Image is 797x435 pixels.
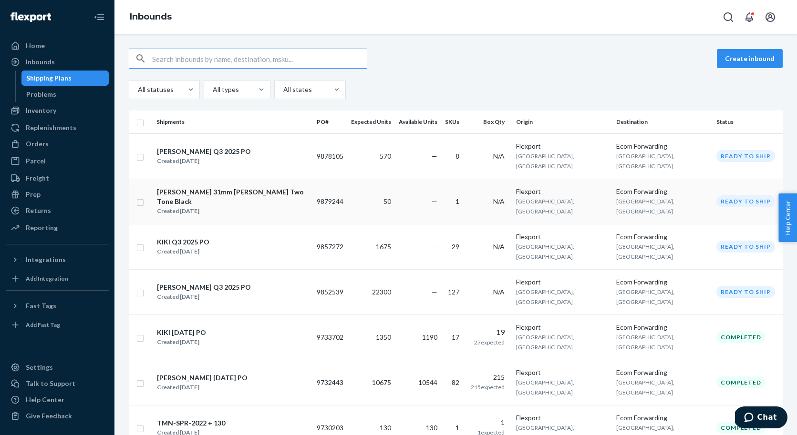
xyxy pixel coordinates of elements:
span: 130 [426,424,437,432]
th: Available Units [395,111,441,133]
span: [GEOGRAPHIC_DATA], [GEOGRAPHIC_DATA] [616,288,674,305]
div: KIKI Q3 2025 PO [157,237,209,247]
div: Created [DATE] [157,383,248,392]
span: [GEOGRAPHIC_DATA], [GEOGRAPHIC_DATA] [516,198,574,215]
div: Ecom Forwarding [616,323,709,332]
span: 22300 [372,288,391,296]
div: Completed [716,331,766,343]
span: 127 [448,288,459,296]
div: Orders [26,139,49,149]
span: — [432,152,437,160]
div: Reporting [26,223,58,233]
div: Talk to Support [26,379,75,388]
span: 1 [455,424,459,432]
div: Integrations [26,255,66,264]
span: [GEOGRAPHIC_DATA], [GEOGRAPHIC_DATA] [616,152,674,170]
td: 9852539 [313,269,347,314]
th: Status [713,111,783,133]
a: Add Fast Tag [6,317,109,333]
img: Flexport logo [10,12,51,22]
div: [PERSON_NAME] Q3 2025 PO [157,283,251,292]
button: Talk to Support [6,376,109,391]
ol: breadcrumbs [122,3,179,31]
th: PO# [313,111,347,133]
span: 215 expected [471,384,505,391]
div: Add Integration [26,274,68,283]
button: Create inbound [717,49,783,68]
input: All states [282,85,283,94]
span: 1675 [376,243,391,251]
div: 19 [471,327,505,338]
div: Flexport [516,368,609,377]
div: KIKI [DATE] PO [157,328,206,337]
span: — [432,197,437,205]
div: Inventory [26,106,56,115]
div: 215 [471,373,505,382]
div: Shipping Plans [26,73,72,83]
div: Created [DATE] [157,156,251,166]
a: Parcel [6,153,109,169]
span: 10675 [372,378,391,386]
span: 130 [380,424,391,432]
div: Ecom Forwarding [616,232,709,242]
div: [PERSON_NAME] Q3 2025 PO [157,147,251,156]
div: Freight [26,173,49,183]
input: All statuses [137,85,138,94]
a: Prep [6,187,109,202]
div: Ecom Forwarding [616,277,709,287]
input: Search inbounds by name, destination, msku... [152,49,367,68]
div: Flexport [516,187,609,196]
button: Give Feedback [6,408,109,424]
span: 10544 [418,378,437,386]
a: Inventory [6,103,109,118]
div: Add Fast Tag [26,321,60,329]
button: Open Search Box [719,8,738,27]
div: Ecom Forwarding [616,187,709,196]
a: Orders [6,136,109,152]
td: 9879244 [313,179,347,224]
button: Fast Tags [6,298,109,314]
th: Origin [512,111,612,133]
span: 1350 [376,333,391,341]
a: Add Integration [6,271,109,286]
a: Problems [21,87,109,102]
div: Help Center [26,395,64,405]
span: [GEOGRAPHIC_DATA], [GEOGRAPHIC_DATA] [516,243,574,260]
span: [GEOGRAPHIC_DATA], [GEOGRAPHIC_DATA] [616,198,674,215]
div: Completed [716,376,766,388]
div: Flexport [516,277,609,287]
a: Returns [6,203,109,218]
span: Help Center [778,193,797,242]
div: Inbounds [26,57,55,67]
iframe: Opens a widget where you can chat to one of our agents [735,406,787,430]
div: Flexport [516,232,609,242]
div: Ecom Forwarding [616,368,709,377]
div: Problems [26,90,56,99]
a: Reporting [6,220,109,235]
span: 17 [452,333,459,341]
div: Ready to ship [716,150,775,162]
th: Destination [612,111,713,133]
a: Shipping Plans [21,71,109,86]
a: Settings [6,360,109,375]
div: Home [26,41,45,51]
div: Ecom Forwarding [616,413,709,423]
div: Created [DATE] [157,337,206,347]
td: 9878105 [313,133,347,179]
div: Flexport [516,413,609,423]
div: Ecom Forwarding [616,142,709,151]
div: Ready to ship [716,241,775,253]
div: Settings [26,363,53,372]
div: Flexport [516,323,609,332]
div: Fast Tags [26,301,56,311]
span: 50 [383,197,391,205]
a: Help Center [6,392,109,407]
span: N/A [493,243,505,251]
a: Inbounds [130,11,172,22]
a: Replenishments [6,120,109,135]
span: [GEOGRAPHIC_DATA], [GEOGRAPHIC_DATA] [516,334,574,351]
div: Ready to ship [716,195,775,207]
span: 27 expected [474,339,505,346]
th: Expected Units [347,111,395,133]
div: Completed [716,422,766,434]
